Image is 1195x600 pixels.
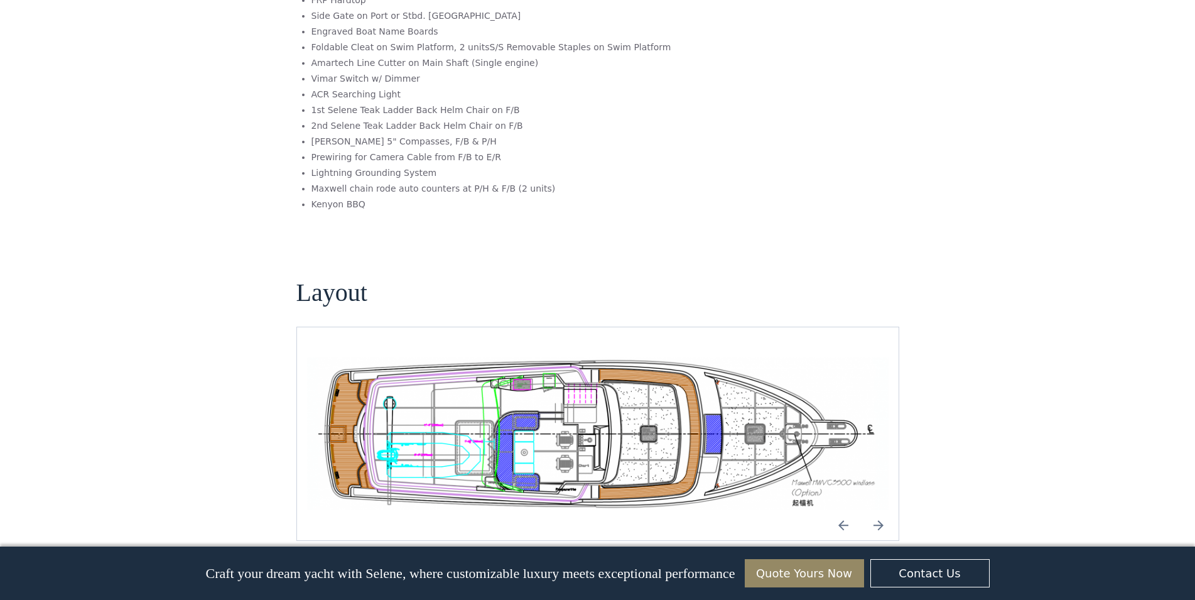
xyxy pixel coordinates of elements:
[311,25,671,38] li: Engraved Boat Name Boards
[296,279,367,307] h4: Layout
[307,357,889,510] div: 1 / 3
[311,104,671,117] li: 1st Selene Teak Ladder Back Helm Chair on F/B
[311,198,671,211] li: Kenyon BBQ
[311,9,671,23] li: Side Gate on Port or Stbd. [GEOGRAPHIC_DATA]
[311,57,671,70] li: Amartech Line Cutter on Main Shaft (Single engine)
[863,510,894,540] a: Next slide
[870,559,990,587] a: Contact Us
[205,565,735,582] p: Craft your dream yacht with Selene, where customizable luxury meets exceptional performance
[311,88,671,101] li: ACR Searching Light
[311,119,671,133] li: 2nd Selene Teak Ladder Back Helm Chair on F/B
[311,135,671,148] li: [PERSON_NAME] 5" Compasses, F/B & P/H
[745,559,864,587] a: Quote Yours Now
[311,72,671,85] li: Vimar Switch w/ Dimmer
[828,510,858,540] a: Previous slide
[311,166,671,180] li: Lightning Grounding System
[311,41,671,54] li: Foldable Cleat on Swim Platform, 2 unitsS/S Removable Staples on Swim Platform
[863,510,894,540] img: icon
[311,151,671,164] li: Prewiring for Camera Cable from F/B to E/R
[311,182,671,195] li: Maxwell chain rode auto counters at P/H & F/B (2 units)
[307,357,889,510] a: open lightbox
[828,510,858,540] img: icon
